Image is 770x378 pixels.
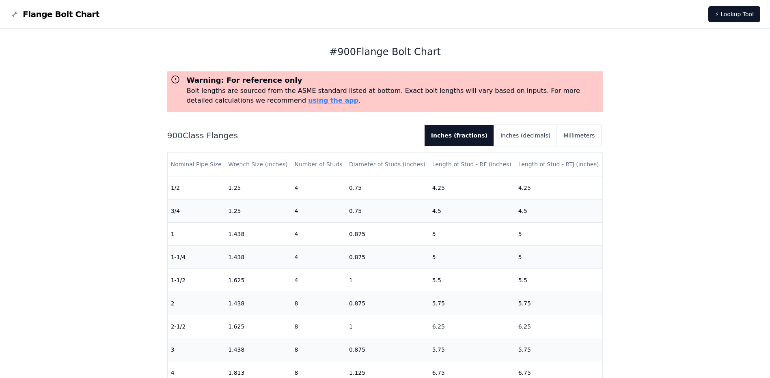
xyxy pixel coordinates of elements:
[346,222,429,245] td: 0.875
[515,245,603,268] td: 5
[225,176,291,199] td: 1.25
[515,153,603,176] th: Length of Stud - RTJ (inches)
[515,222,603,245] td: 5
[429,222,515,245] td: 5
[291,222,346,245] td: 4
[346,199,429,222] td: 0.75
[187,86,600,105] p: Bolt lengths are sourced from the ASME standard listed at bottom. Exact bolt lengths will vary ba...
[168,222,225,245] td: 1
[225,292,291,315] td: 1.438
[429,153,515,176] th: Length of Stud - RF (inches)
[291,176,346,199] td: 4
[291,315,346,338] td: 8
[167,130,418,141] h2: 900 Class Flanges
[291,153,346,176] th: Number of Studs
[291,199,346,222] td: 4
[308,97,358,104] a: using the app
[515,315,603,338] td: 6.25
[515,176,603,199] td: 4.25
[225,338,291,361] td: 1.438
[291,245,346,268] td: 4
[225,153,291,176] th: Wrench Size (inches)
[515,338,603,361] td: 5.75
[225,245,291,268] td: 1.438
[346,315,429,338] td: 1
[429,315,515,338] td: 6.25
[168,338,225,361] td: 3
[429,268,515,292] td: 5.5
[23,9,99,20] span: Flange Bolt Chart
[429,338,515,361] td: 5.75
[429,245,515,268] td: 5
[429,176,515,199] td: 4.25
[187,75,600,86] h3: Warning: For reference only
[346,176,429,199] td: 0.75
[291,292,346,315] td: 8
[225,222,291,245] td: 1.438
[10,9,99,20] a: Flange Bolt Chart LogoFlange Bolt Chart
[346,268,429,292] td: 1
[168,176,225,199] td: 1/2
[346,338,429,361] td: 0.875
[168,245,225,268] td: 1-1/4
[225,199,291,222] td: 1.25
[167,45,603,58] h1: # 900 Flange Bolt Chart
[515,268,603,292] td: 5.5
[429,292,515,315] td: 5.75
[346,245,429,268] td: 0.875
[346,153,429,176] th: Diameter of Studs (inches)
[168,292,225,315] td: 2
[10,9,19,19] img: Flange Bolt Chart Logo
[557,125,601,146] button: Millimeters
[515,199,603,222] td: 4.5
[708,6,760,22] a: ⚡ Lookup Tool
[225,268,291,292] td: 1.625
[168,315,225,338] td: 2-1/2
[168,268,225,292] td: 1-1/2
[515,292,603,315] td: 5.75
[494,125,557,146] button: Inches (decimals)
[346,292,429,315] td: 0.875
[225,315,291,338] td: 1.625
[168,153,225,176] th: Nominal Pipe Size
[291,338,346,361] td: 8
[425,125,494,146] button: Inches (fractions)
[168,199,225,222] td: 3/4
[429,199,515,222] td: 4.5
[291,268,346,292] td: 4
